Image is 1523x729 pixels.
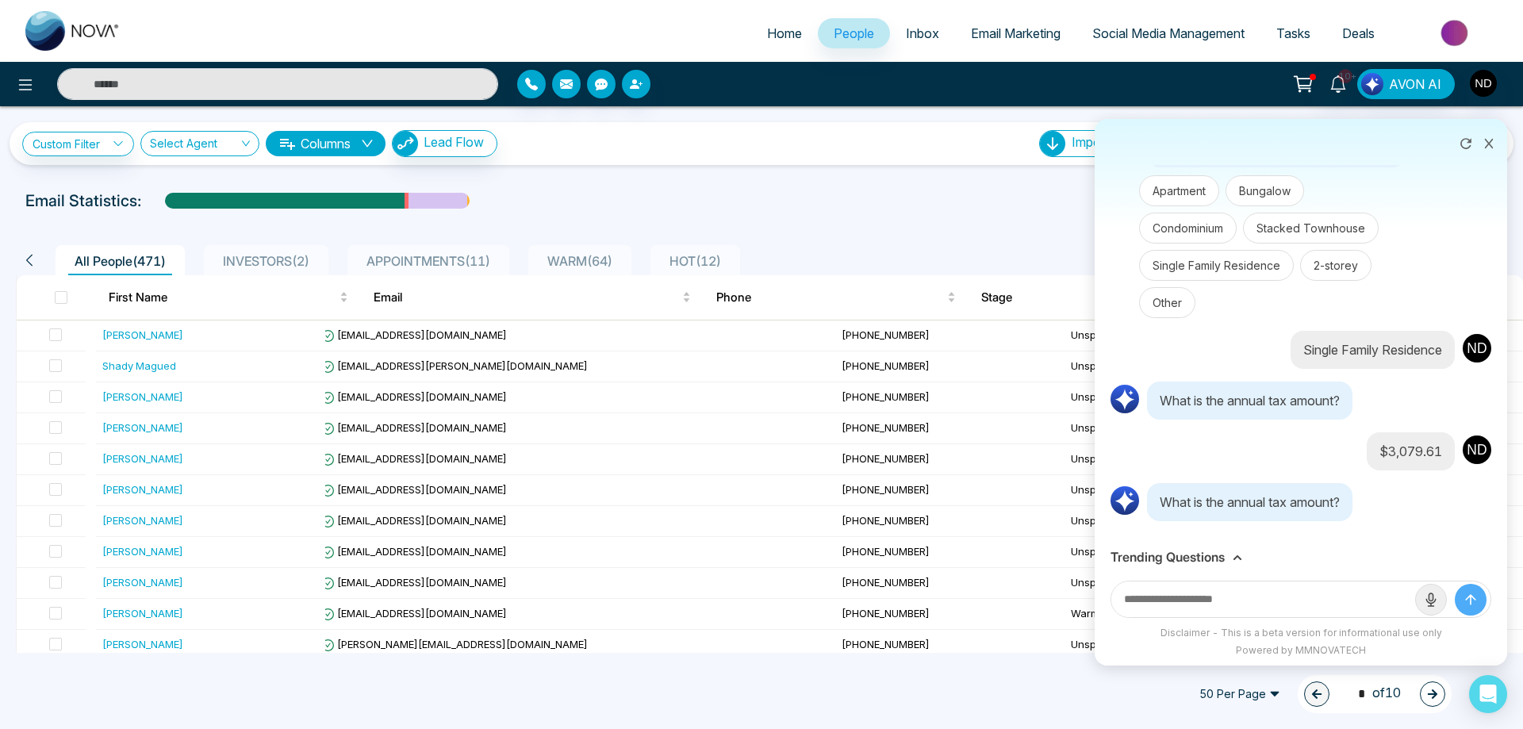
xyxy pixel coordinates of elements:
div: [PERSON_NAME] [102,636,183,652]
button: 2-storey [1300,250,1371,281]
span: 50 Per Page [1188,681,1291,707]
img: AI Logo [1109,383,1141,415]
span: 10+ [1338,69,1352,83]
p: What is the annual tax amount? [1147,382,1352,420]
img: AI Logo [1109,485,1141,516]
button: Apartment [1139,175,1219,206]
button: Columnsdown [266,131,386,156]
span: [EMAIL_ADDRESS][PERSON_NAME][DOMAIN_NAME] [321,359,588,372]
h3: Trending Questions [1111,550,1225,565]
img: Market-place.gif [1398,15,1513,51]
span: Home [767,25,802,41]
td: Unspecified [1065,506,1294,537]
span: Import People [1072,134,1153,150]
div: [PERSON_NAME] [102,327,183,343]
img: Nova CRM Logo [25,11,121,51]
button: Other [1139,287,1195,318]
span: Email [374,288,679,307]
button: AVON AI [1357,69,1455,99]
span: [EMAIL_ADDRESS][DOMAIN_NAME] [321,545,507,558]
a: Social Media Management [1076,18,1260,48]
span: [PHONE_NUMBER] [842,359,930,372]
p: What is the annual tax amount? [1147,483,1352,521]
span: [PHONE_NUMBER] [842,638,930,650]
span: APPOINTMENTS ( 11 ) [360,253,497,269]
img: User Avatar [1461,332,1493,364]
span: down [361,137,374,150]
td: Unspecified [1065,413,1294,444]
span: [EMAIL_ADDRESS][DOMAIN_NAME] [321,607,507,620]
span: All People ( 471 ) [68,253,172,269]
a: Home [751,18,818,48]
span: Stage [981,288,1209,307]
span: People [834,25,874,41]
div: [PERSON_NAME] [102,574,183,590]
button: Condominium [1139,213,1237,244]
a: Custom Filter [22,132,134,156]
div: [PERSON_NAME] [102,420,183,435]
img: Lead Flow [1361,73,1383,95]
button: Stacked Townhouse [1243,213,1379,244]
span: of 10 [1348,683,1401,704]
div: [PERSON_NAME] [102,512,183,528]
span: [EMAIL_ADDRESS][DOMAIN_NAME] [321,452,507,465]
a: Email Marketing [955,18,1076,48]
span: [EMAIL_ADDRESS][DOMAIN_NAME] [321,328,507,341]
td: Unspecified [1065,382,1294,413]
td: Unspecified [1065,475,1294,506]
span: Tasks [1276,25,1310,41]
p: Email Statistics: [25,189,141,213]
div: [PERSON_NAME] [102,389,183,405]
span: [PHONE_NUMBER] [842,390,930,403]
div: [PERSON_NAME] [102,605,183,621]
span: [PHONE_NUMBER] [842,545,930,558]
td: Unspecified [1065,444,1294,475]
a: 10+ [1319,69,1357,97]
a: Lead FlowLead Flow [386,130,497,157]
button: Single Family Residence [1139,250,1294,281]
th: Phone [704,275,969,320]
a: Tasks [1260,18,1326,48]
th: Email [361,275,704,320]
a: Deals [1326,18,1391,48]
span: [PHONE_NUMBER] [842,576,930,589]
span: [PHONE_NUMBER] [842,607,930,620]
p: Single Family Residence [1303,340,1442,359]
span: HOT ( 12 ) [663,253,727,269]
span: First Name [109,288,336,307]
span: Email Marketing [971,25,1061,41]
td: Unspecified [1065,630,1294,661]
div: [PERSON_NAME] [102,543,183,559]
span: Inbox [906,25,939,41]
td: Unspecified [1065,320,1294,351]
span: [PHONE_NUMBER] [842,328,930,341]
span: Deals [1342,25,1375,41]
span: WARM ( 64 ) [541,253,619,269]
span: [PHONE_NUMBER] [842,514,930,527]
th: Stage [969,275,1233,320]
button: Lead Flow [392,130,497,157]
td: Unspecified [1065,537,1294,568]
button: Bungalow [1226,175,1304,206]
div: Disclaimer - This is a beta version for informational use only [1103,626,1499,640]
span: [PHONE_NUMBER] [842,452,930,465]
span: Social Media Management [1092,25,1245,41]
span: [EMAIL_ADDRESS][DOMAIN_NAME] [321,576,507,589]
td: Unspecified [1065,568,1294,599]
a: People [818,18,890,48]
td: Unspecified [1065,351,1294,382]
a: Inbox [890,18,955,48]
span: AVON AI [1389,75,1441,94]
td: Warm [1065,599,1294,630]
span: [PHONE_NUMBER] [842,483,930,496]
span: [EMAIL_ADDRESS][DOMAIN_NAME] [321,514,507,527]
span: [PHONE_NUMBER] [842,421,930,434]
span: [EMAIL_ADDRESS][DOMAIN_NAME] [321,421,507,434]
span: INVESTORS ( 2 ) [217,253,316,269]
span: Lead Flow [424,134,484,150]
div: Shady Magued [102,358,176,374]
span: [PERSON_NAME][EMAIL_ADDRESS][DOMAIN_NAME] [321,638,588,650]
div: [PERSON_NAME] [102,451,183,466]
div: [PERSON_NAME] [102,482,183,497]
span: Phone [716,288,944,307]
